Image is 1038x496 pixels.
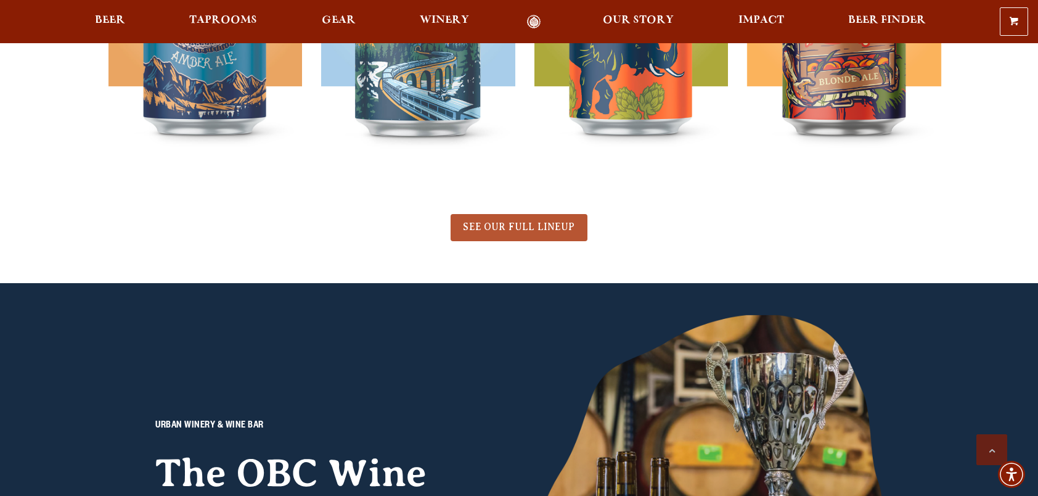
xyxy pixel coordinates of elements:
a: Beer Finder [840,15,934,29]
span: Taprooms [189,15,257,25]
a: SEE OUR FULL LINEUP [451,214,587,241]
span: Gear [322,15,356,25]
a: Winery [412,15,477,29]
a: Beer [87,15,133,29]
span: Beer Finder [848,15,926,25]
span: Our Story [603,15,674,25]
p: URBAN WINERY & WINE BAR [155,419,497,434]
div: Accessibility Menu [998,461,1025,488]
span: SEE OUR FULL LINEUP [463,221,574,233]
a: Odell Home [510,15,557,29]
span: Impact [738,15,784,25]
a: Impact [730,15,792,29]
a: Our Story [595,15,682,29]
span: Winery [420,15,469,25]
a: Scroll to top [976,434,1007,465]
a: Taprooms [181,15,265,29]
span: Beer [95,15,125,25]
a: Gear [314,15,364,29]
